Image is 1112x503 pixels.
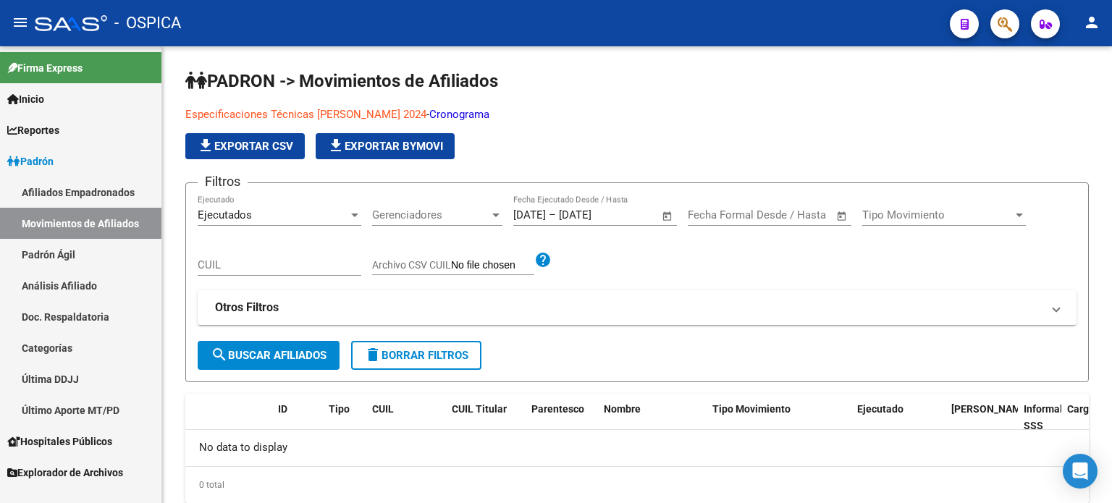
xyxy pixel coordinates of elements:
[327,140,443,153] span: Exportar Bymovi
[185,106,770,122] p: -
[198,290,1077,325] mat-expansion-panel-header: Otros Filtros
[198,341,340,370] button: Buscar Afiliados
[660,208,676,224] button: Open calendar
[272,394,323,441] datatable-header-cell: ID
[366,394,446,441] datatable-header-cell: CUIL
[197,137,214,154] mat-icon: file_download
[531,403,584,415] span: Parentesco
[857,403,903,415] span: Ejecutado
[598,394,707,441] datatable-header-cell: Nombre
[185,467,1089,503] div: 0 total
[945,394,1018,441] datatable-header-cell: Fecha Formal
[759,208,830,221] input: Fecha fin
[215,300,279,316] strong: Otros Filtros
[851,394,945,441] datatable-header-cell: Ejecutado
[316,133,455,159] button: Exportar Bymovi
[1067,403,1106,415] span: Cargado
[185,108,426,121] a: Especificaciones Técnicas [PERSON_NAME] 2024
[185,71,498,91] span: PADRON -> Movimientos de Afiliados
[12,14,29,31] mat-icon: menu
[549,208,556,221] span: –
[211,346,228,363] mat-icon: search
[198,172,248,192] h3: Filtros
[452,403,507,415] span: CUIL Titular
[1018,394,1061,441] datatable-header-cell: Informable SSS
[185,133,305,159] button: Exportar CSV
[372,403,394,415] span: CUIL
[7,434,112,449] span: Hospitales Públicos
[604,403,641,415] span: Nombre
[327,137,345,154] mat-icon: file_download
[1063,454,1098,489] div: Open Intercom Messenger
[688,208,746,221] input: Fecha inicio
[513,208,546,221] input: Fecha inicio
[372,208,489,221] span: Gerenciadores
[862,208,1013,221] span: Tipo Movimiento
[364,346,382,363] mat-icon: delete
[7,91,44,107] span: Inicio
[559,208,629,221] input: Fecha fin
[185,430,1089,466] div: No data to display
[1083,14,1100,31] mat-icon: person
[351,341,481,370] button: Borrar Filtros
[446,394,526,441] datatable-header-cell: CUIL Titular
[534,251,552,269] mat-icon: help
[211,349,327,362] span: Buscar Afiliados
[114,7,181,39] span: - OSPICA
[372,259,451,271] span: Archivo CSV CUIL
[7,465,123,481] span: Explorador de Archivos
[197,140,293,153] span: Exportar CSV
[712,403,791,415] span: Tipo Movimiento
[364,349,468,362] span: Borrar Filtros
[7,153,54,169] span: Padrón
[278,403,287,415] span: ID
[834,208,851,224] button: Open calendar
[323,394,366,441] datatable-header-cell: Tipo
[526,394,598,441] datatable-header-cell: Parentesco
[451,259,534,272] input: Archivo CSV CUIL
[198,208,252,221] span: Ejecutados
[951,403,1029,415] span: [PERSON_NAME]
[7,60,83,76] span: Firma Express
[707,394,851,441] datatable-header-cell: Tipo Movimiento
[7,122,59,138] span: Reportes
[429,108,489,121] a: Cronograma
[329,403,350,415] span: Tipo
[1024,403,1074,431] span: Informable SSS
